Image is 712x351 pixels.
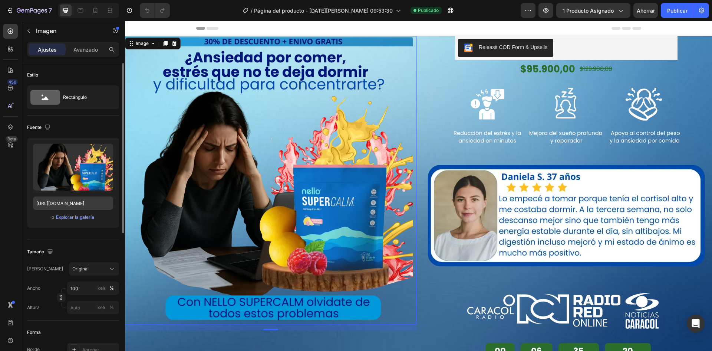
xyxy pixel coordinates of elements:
font: Página del producto - [DATE][PERSON_NAME] 09:53:30 [254,7,393,14]
button: píxeles [107,303,116,312]
button: % [97,303,106,312]
input: píxeles% [67,282,119,295]
div: 00 [370,325,381,336]
img: imagen de vista previa [33,144,113,191]
img: CKKYs5695_ICEAE=.webp [339,23,348,32]
font: [PERSON_NAME] [27,266,63,272]
font: Rectángulo [63,94,87,100]
font: Ancho [27,285,40,291]
div: $129.900,00 [454,42,488,55]
font: Estilo [27,72,38,78]
div: 35 [442,325,465,336]
font: 1 producto asignado [563,7,614,14]
button: % [97,284,106,293]
font: píxeles [94,305,109,310]
img: logos1.webp [339,257,543,319]
font: Explorar la galería [56,214,94,220]
font: 7 [49,7,52,14]
div: 20 [489,325,517,336]
img: Agregar_un_subtitulo.webp [325,59,558,131]
font: Avanzado [73,46,98,53]
font: Original [72,266,89,272]
input: píxeles% [67,301,119,314]
font: 450 [9,79,16,85]
button: Ahorrar [633,3,658,18]
div: Deshacer/Rehacer [140,3,170,18]
font: Publicado [418,7,439,13]
font: Ahorrar [637,7,655,14]
button: píxeles [107,284,116,293]
div: Releasit COD Form & Upsells [354,23,422,30]
input: https://ejemplo.com/imagen.jpg [33,196,113,210]
font: Fuente [27,124,42,130]
button: Explorar la galería [56,214,95,221]
button: 7 [3,3,55,18]
font: Forma [27,329,41,335]
font: o [52,214,54,220]
img: Lo_empece_a_tomar_porque_tenia_el_cortisol_alto_y_me_costaba_dormir._A_la_tercera_semana_no_solo_... [296,139,587,257]
font: Beta [7,136,16,142]
p: Imagen [36,26,99,35]
font: % [109,285,114,291]
button: Publicar [661,3,694,18]
div: 06 [405,325,419,336]
div: $95.900,00 [395,39,451,58]
button: Original [69,262,119,276]
font: / [251,7,253,14]
font: Tamaño [27,249,44,254]
font: Ajustes [38,46,57,53]
button: 1 producto asignado [556,3,630,18]
font: píxeles [94,285,109,291]
iframe: Área de diseño [125,21,712,351]
font: Altura [27,305,40,310]
font: Imagen [36,27,57,35]
div: Abrir Intercom Messenger [687,315,705,332]
font: % [109,305,114,310]
font: Publicar [667,7,688,14]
